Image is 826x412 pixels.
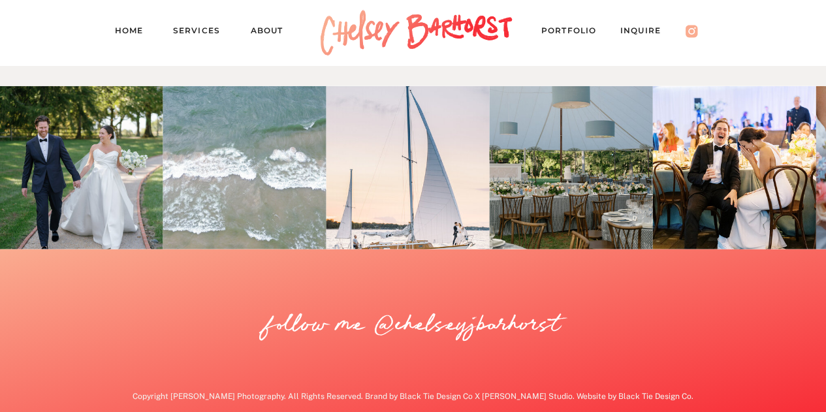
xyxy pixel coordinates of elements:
[541,24,609,42] a: PORTFOLIO
[173,24,232,42] a: Services
[163,86,326,249] img: Chelsey_Barhorst_Photography-16
[652,86,816,249] img: Reception-84_websize
[535,20,588,33] a: Inquire
[535,1,567,14] a: Guides
[251,24,296,42] a: About
[266,306,561,344] a: follow me @chelseyjbarhorst
[620,24,674,42] a: Inquire
[326,86,489,249] img: chicago engagement session (12 of 12)
[84,390,742,407] a: Copyright [PERSON_NAME] Photography. All Rights Reserved. Brand by Black Tie Design Co X [PERSON_...
[115,24,154,42] a: Home
[489,86,652,249] img: Caroline+Connor-12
